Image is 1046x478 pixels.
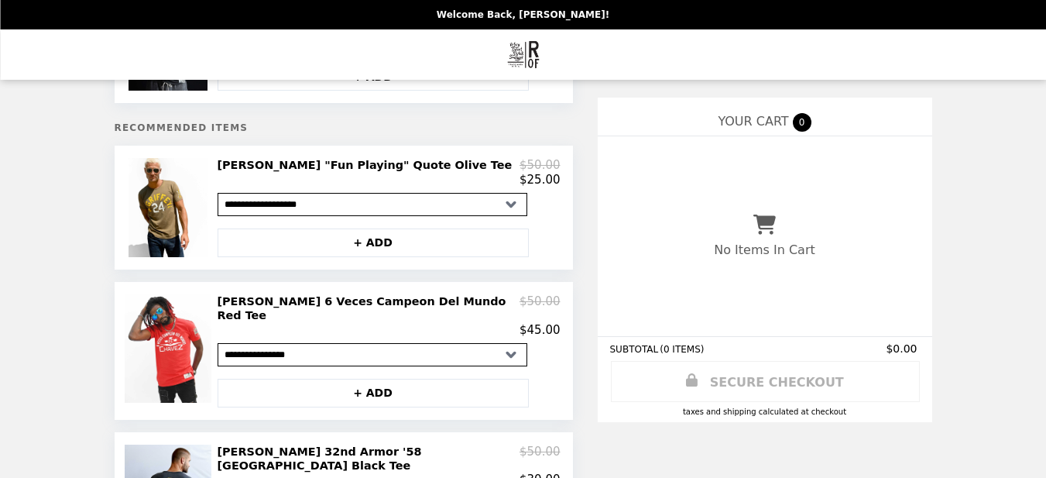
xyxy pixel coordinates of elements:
[520,445,561,473] p: $50.00
[218,294,520,323] h2: [PERSON_NAME] 6 Veces Campeon Del Mundo Red Tee
[115,122,573,133] h5: Recommended Items
[520,173,561,187] p: $25.00
[886,342,919,355] span: $0.00
[129,158,211,256] img: Ken Griffey Jr. "Fun Playing" Quote Olive Tee
[437,9,609,20] p: Welcome Back, [PERSON_NAME]!
[718,114,788,129] span: YOUR CART
[714,242,815,257] p: No Items In Cart
[610,408,920,416] div: Taxes and Shipping calculated at checkout
[520,323,561,337] p: $45.00
[218,193,527,216] select: Select a product variant
[610,344,660,355] span: SUBTOTAL
[507,39,539,70] img: Brand Logo
[793,113,811,132] span: 0
[218,158,519,172] h2: [PERSON_NAME] "Fun Playing" Quote Olive Tee
[218,229,529,257] button: + ADD
[218,379,529,408] button: + ADD
[520,158,561,172] p: $50.00
[520,294,561,323] p: $50.00
[218,445,520,473] h2: [PERSON_NAME] 32nd Armor '58 [GEOGRAPHIC_DATA] Black Tee
[125,294,215,403] img: Chavez 6 Veces Campeon Del Mundo Red Tee
[660,344,704,355] span: ( 0 ITEMS )
[218,343,527,366] select: Select a product variant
